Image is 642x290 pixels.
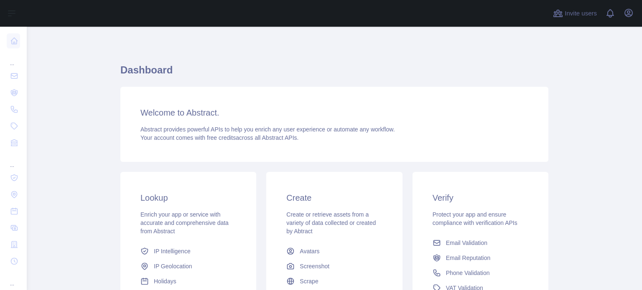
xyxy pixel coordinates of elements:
[446,269,490,277] span: Phone Validation
[565,9,597,18] span: Invite users
[7,270,20,287] div: ...
[446,239,487,247] span: Email Validation
[7,152,20,169] div: ...
[551,7,599,20] button: Invite users
[446,254,491,262] span: Email Reputation
[283,274,385,289] a: Scrape
[286,192,382,204] h3: Create
[429,250,532,265] a: Email Reputation
[207,134,236,141] span: free credits
[300,247,319,255] span: Avatars
[154,262,192,270] span: IP Geolocation
[137,244,239,259] a: IP Intelligence
[286,211,376,235] span: Create or retrieve assets from a variety of data collected or created by Abtract
[140,134,298,141] span: Your account comes with across all Abstract APIs.
[140,107,528,119] h3: Welcome to Abstract.
[140,192,236,204] h3: Lookup
[140,211,229,235] span: Enrich your app or service with accurate and comprehensive data from Abstract
[283,244,385,259] a: Avatars
[429,265,532,280] a: Phone Validation
[283,259,385,274] a: Screenshot
[140,126,395,133] span: Abstract provides powerful APIs to help you enrich any user experience or automate any workflow.
[429,235,532,250] a: Email Validation
[120,63,548,83] h1: Dashboard
[154,247,191,255] span: IP Intelligence
[300,262,329,270] span: Screenshot
[433,192,528,204] h3: Verify
[7,50,20,67] div: ...
[137,259,239,274] a: IP Geolocation
[433,211,517,226] span: Protect your app and ensure compliance with verification APIs
[154,277,176,285] span: Holidays
[137,274,239,289] a: Holidays
[300,277,318,285] span: Scrape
